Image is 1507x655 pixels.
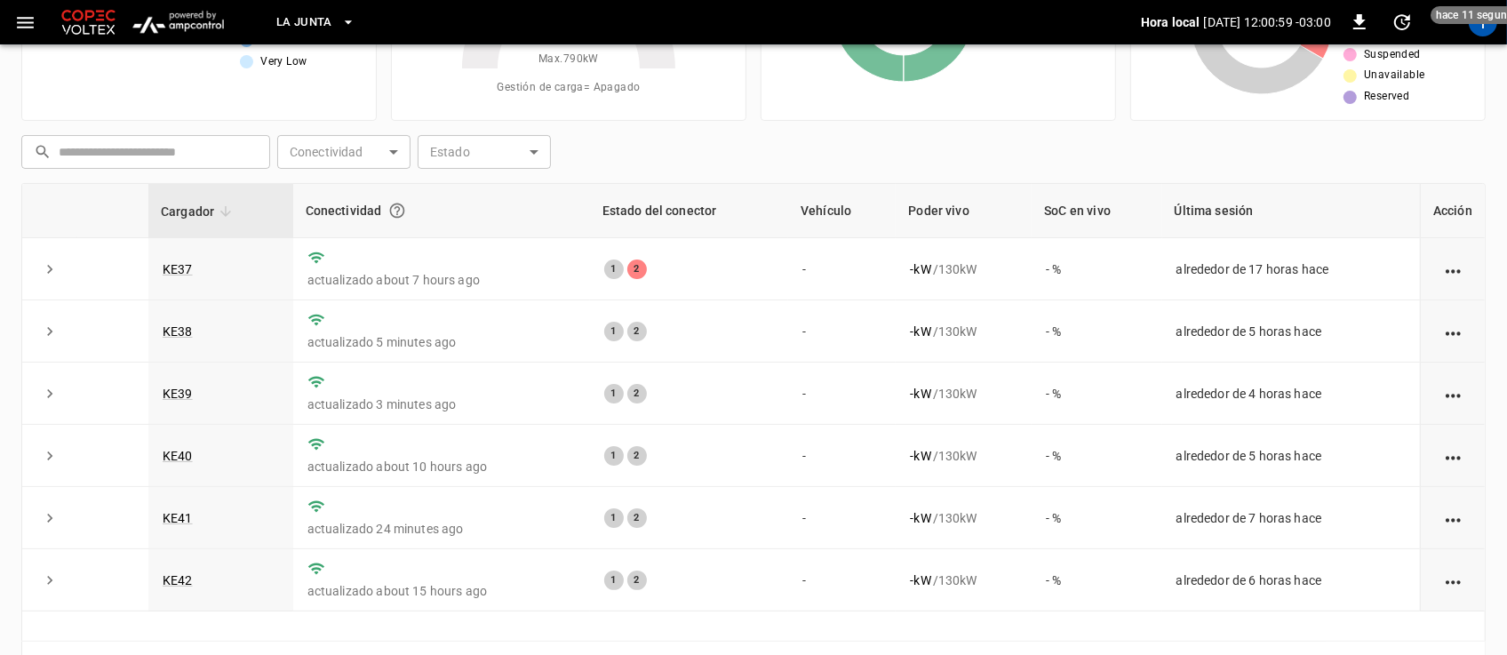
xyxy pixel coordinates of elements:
[36,318,63,345] button: expand row
[161,201,237,222] span: Cargador
[1442,385,1464,403] div: action cell options
[307,395,576,413] p: actualizado 3 minutes ago
[788,549,896,611] td: -
[1032,487,1161,549] td: - %
[910,385,1017,403] div: / 130 kW
[788,184,896,238] th: Vehículo
[36,380,63,407] button: expand row
[163,511,193,525] a: KE41
[1032,300,1161,363] td: - %
[910,447,1017,465] div: / 130 kW
[910,571,1017,589] div: / 130 kW
[1162,300,1420,363] td: alrededor de 5 horas hace
[276,12,332,33] span: La Junta
[627,384,647,403] div: 2
[910,509,1017,527] div: / 130 kW
[1442,260,1464,278] div: action cell options
[1162,184,1420,238] th: Última sesión
[1032,363,1161,425] td: - %
[36,567,63,594] button: expand row
[58,5,119,39] img: Customer Logo
[307,582,576,600] p: actualizado about 15 hours ago
[627,571,647,590] div: 2
[604,508,624,528] div: 1
[910,323,930,340] p: - kW
[538,51,599,68] span: Max. 790 kW
[1442,447,1464,465] div: action cell options
[1204,13,1331,31] p: [DATE] 12:00:59 -03:00
[1364,67,1424,84] span: Unavailable
[627,508,647,528] div: 2
[910,385,930,403] p: - kW
[1364,46,1421,64] span: Suspended
[269,5,363,40] button: La Junta
[1032,549,1161,611] td: - %
[910,260,930,278] p: - kW
[788,300,896,363] td: -
[260,53,307,71] span: Very Low
[627,446,647,466] div: 2
[590,184,788,238] th: Estado del conector
[381,195,413,227] button: Conexión entre el cargador y nuestro software.
[1162,238,1420,300] td: alrededor de 17 horas hace
[163,449,193,463] a: KE40
[497,79,640,97] span: Gestión de carga = Apagado
[307,458,576,475] p: actualizado about 10 hours ago
[1420,184,1485,238] th: Acción
[788,238,896,300] td: -
[788,487,896,549] td: -
[1442,571,1464,589] div: action cell options
[1162,487,1420,549] td: alrededor de 7 horas hace
[163,573,193,587] a: KE42
[1442,509,1464,527] div: action cell options
[163,262,193,276] a: KE37
[36,256,63,283] button: expand row
[627,322,647,341] div: 2
[604,384,624,403] div: 1
[604,322,624,341] div: 1
[307,271,576,289] p: actualizado about 7 hours ago
[1162,549,1420,611] td: alrededor de 6 horas hace
[1442,323,1464,340] div: action cell options
[163,387,193,401] a: KE39
[896,184,1032,238] th: Poder vivo
[163,324,193,339] a: KE38
[1032,184,1161,238] th: SoC en vivo
[1032,238,1161,300] td: - %
[1032,425,1161,487] td: - %
[1141,13,1200,31] p: Hora local
[788,425,896,487] td: -
[604,446,624,466] div: 1
[604,260,624,279] div: 1
[910,323,1017,340] div: / 130 kW
[910,509,930,527] p: - kW
[910,260,1017,278] div: / 130 kW
[306,195,578,227] div: Conectividad
[604,571,624,590] div: 1
[1364,88,1409,106] span: Reserved
[1162,363,1420,425] td: alrededor de 4 horas hace
[126,5,230,39] img: ampcontrol.io logo
[36,505,63,531] button: expand row
[1388,8,1416,36] button: set refresh interval
[1162,425,1420,487] td: alrededor de 5 horas hace
[307,520,576,538] p: actualizado 24 minutes ago
[910,571,930,589] p: - kW
[307,333,576,351] p: actualizado 5 minutes ago
[36,443,63,469] button: expand row
[627,260,647,279] div: 2
[910,447,930,465] p: - kW
[788,363,896,425] td: -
